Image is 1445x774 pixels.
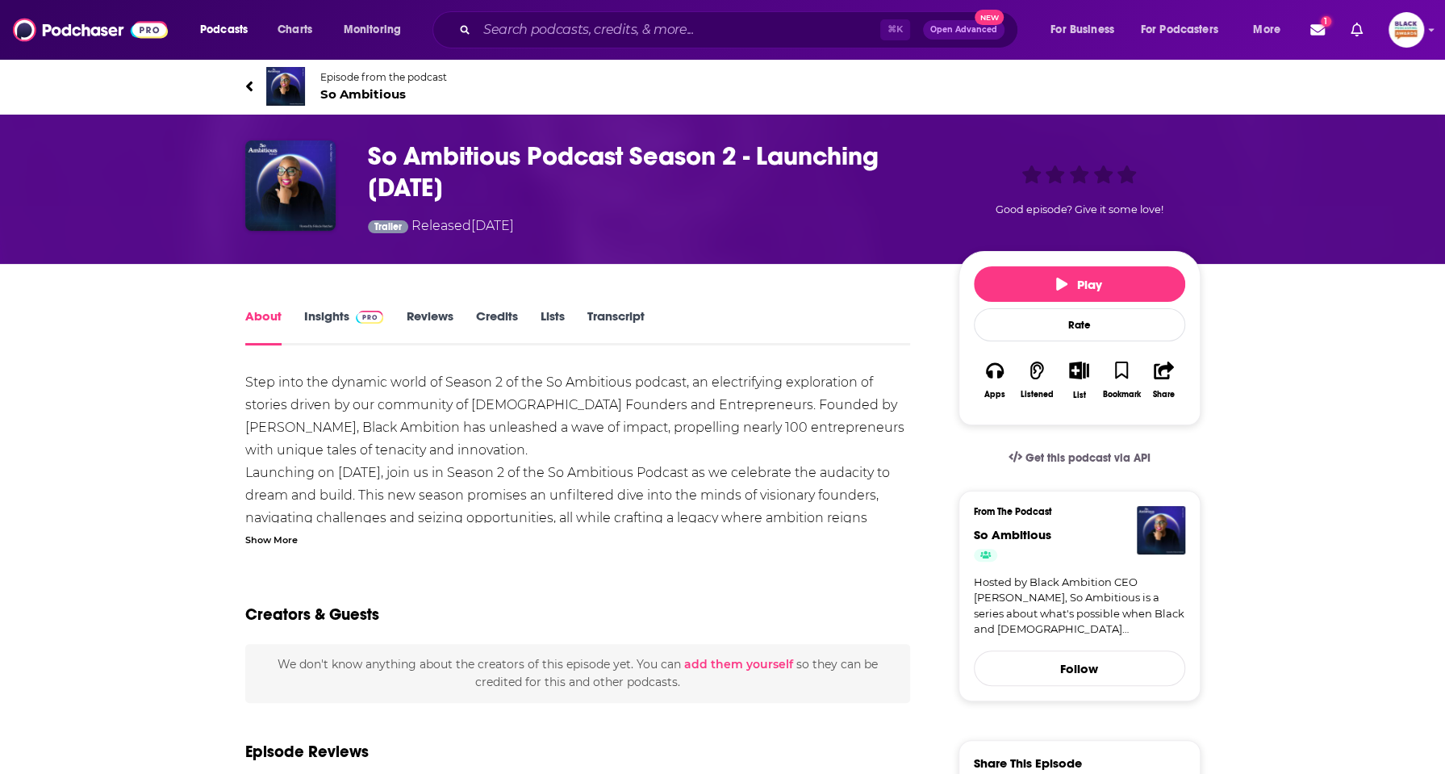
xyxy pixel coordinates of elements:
[1050,19,1114,41] span: For Business
[996,438,1163,478] a: Get this podcast via API
[1242,17,1301,43] button: open menu
[320,86,447,102] span: So Ambitious
[278,657,878,689] span: We don't know anything about the creators of this episode yet . You can so they can be credited f...
[320,71,447,83] span: Episode from the podcast
[245,308,282,345] a: About
[1153,390,1175,400] div: Share
[1056,277,1102,292] span: Play
[1137,506,1185,554] img: So Ambitious
[974,527,1051,542] a: So Ambitious
[1016,351,1058,410] button: Listened
[245,140,336,231] img: So Ambitious Podcast Season 2 - Launching 2.26.24
[923,20,1004,40] button: Open AdvancedNew
[189,17,269,43] button: open menu
[1141,19,1218,41] span: For Podcasters
[684,658,793,671] button: add them yourself
[406,308,453,345] a: Reviews
[975,10,1004,25] span: New
[996,203,1163,215] span: Good episode? Give it some love!
[1058,351,1100,410] div: Show More ButtonList
[1389,12,1424,48] button: Show profile menu
[1130,17,1242,43] button: open menu
[278,19,312,41] span: Charts
[245,605,379,625] h2: Creators & Guests
[356,311,384,324] img: Podchaser Pro
[880,19,910,40] span: ⌘ K
[974,651,1185,686] button: Follow
[448,11,1034,48] div: Search podcasts, credits, & more...
[200,19,248,41] span: Podcasts
[984,390,1005,400] div: Apps
[1253,19,1280,41] span: More
[475,308,517,345] a: Credits
[1100,351,1142,410] button: Bookmark
[1344,16,1369,44] a: Show notifications dropdown
[974,351,1016,410] button: Apps
[1025,451,1150,465] span: Get this podcast via API
[304,308,384,345] a: InsightsPodchaser Pro
[374,222,402,232] span: Trailer
[344,19,401,41] span: Monitoring
[13,15,168,45] img: Podchaser - Follow, Share and Rate Podcasts
[1304,16,1331,44] a: Show notifications dropdown
[540,308,564,345] a: Lists
[974,266,1185,302] button: Play
[1021,390,1054,400] div: Listened
[974,755,1082,771] h3: Share This Episode
[368,140,933,203] h1: So Ambitious Podcast Season 2 - Launching 2.26.24
[245,371,911,733] div: Step into the dynamic world of Season 2 of the So Ambitious podcast, an electrifying exploration ...
[1063,362,1096,379] button: Show More Button
[477,17,880,43] input: Search podcasts, credits, & more...
[266,67,305,106] img: So Ambitious
[245,742,369,762] h3: Episode Reviews
[1321,16,1331,27] span: 1
[267,17,322,43] a: Charts
[974,308,1185,341] div: Rate
[1039,17,1134,43] button: open menu
[245,67,1201,106] a: So AmbitiousEpisode from the podcastSo Ambitious
[1102,390,1140,400] div: Bookmark
[930,26,997,34] span: Open Advanced
[1389,12,1424,48] img: User Profile
[1142,351,1184,410] button: Share
[974,506,1172,517] h3: From The Podcast
[368,216,515,238] div: Released [DATE]
[1389,12,1424,48] span: Logged in as blackpodcastingawards
[332,17,422,43] button: open menu
[974,575,1185,638] a: Hosted by Black Ambition CEO [PERSON_NAME], So Ambitious is a series about what's possible when B...
[587,308,644,345] a: Transcript
[1073,390,1086,400] div: List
